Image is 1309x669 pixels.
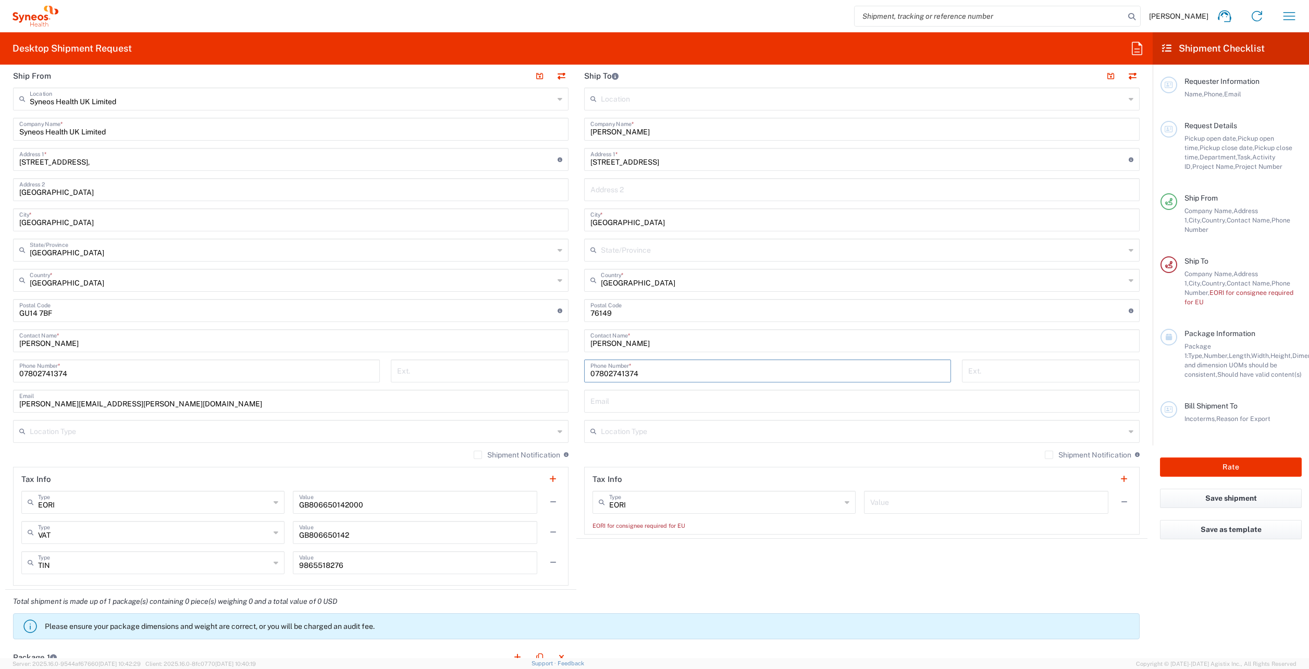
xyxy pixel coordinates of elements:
[1162,42,1265,55] h2: Shipment Checklist
[1149,11,1208,21] span: [PERSON_NAME]
[1270,352,1292,360] span: Height,
[13,42,132,55] h2: Desktop Shipment Request
[1184,207,1233,215] span: Company Name,
[1237,153,1252,161] span: Task,
[1202,279,1227,287] span: Country,
[1200,144,1254,152] span: Pickup close date,
[1217,370,1302,378] span: Should have valid content(s)
[1229,352,1251,360] span: Length,
[592,474,622,485] h2: Tax Info
[45,622,1135,631] p: Please ensure your package dimensions and weight are correct, or you will be charged an audit fee.
[1224,90,1241,98] span: Email
[5,597,345,605] em: Total shipment is made up of 1 package(s) containing 0 piece(s) weighing 0 and a total value of 0...
[1160,520,1302,539] button: Save as template
[558,660,584,666] a: Feedback
[1136,659,1296,668] span: Copyright © [DATE]-[DATE] Agistix Inc., All Rights Reserved
[1184,194,1218,202] span: Ship From
[13,652,57,663] h2: Package 1
[98,661,141,667] span: [DATE] 10:42:29
[1184,134,1238,142] span: Pickup open date,
[584,71,619,81] h2: Ship To
[1184,329,1255,338] span: Package Information
[1188,352,1204,360] span: Type,
[13,71,51,81] h2: Ship From
[1192,163,1235,170] span: Project Name,
[855,6,1125,26] input: Shipment, tracking or reference number
[474,451,560,459] label: Shipment Notification
[1184,270,1233,278] span: Company Name,
[1227,279,1271,287] span: Contact Name,
[1235,163,1282,170] span: Project Number
[1184,342,1211,360] span: Package 1:
[21,474,51,485] h2: Tax Info
[13,661,141,667] span: Server: 2025.16.0-9544af67660
[1202,216,1227,224] span: Country,
[1216,415,1270,423] span: Reason for Export
[1200,153,1237,161] span: Department,
[1189,216,1202,224] span: City,
[215,661,256,667] span: [DATE] 10:40:19
[1184,402,1238,410] span: Bill Shipment To
[1204,352,1229,360] span: Number,
[1184,90,1204,98] span: Name,
[1184,77,1259,85] span: Requester Information
[1184,415,1216,423] span: Incoterms,
[592,521,1131,530] div: EORI for consignee required for EU
[1204,90,1224,98] span: Phone,
[1189,279,1202,287] span: City,
[1251,352,1270,360] span: Width,
[532,660,558,666] a: Support
[1045,451,1131,459] label: Shipment Notification
[1227,216,1271,224] span: Contact Name,
[1184,289,1293,306] span: EORI for consignee required for EU
[1184,257,1208,265] span: Ship To
[1184,121,1237,130] span: Request Details
[1160,489,1302,508] button: Save shipment
[145,661,256,667] span: Client: 2025.16.0-8fc0770
[1160,457,1302,477] button: Rate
